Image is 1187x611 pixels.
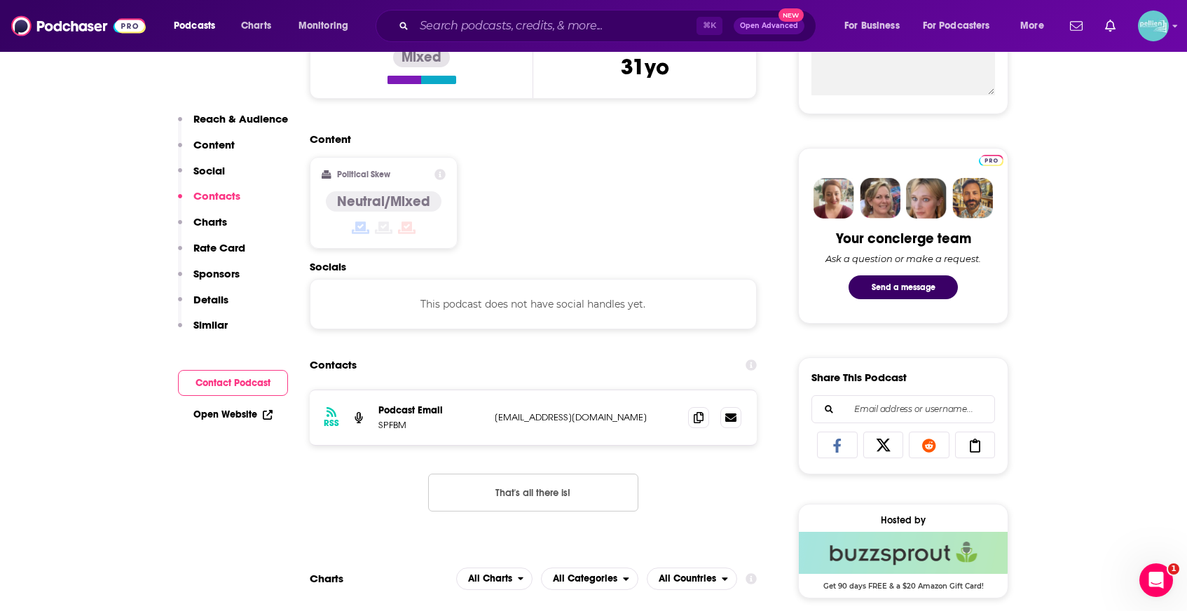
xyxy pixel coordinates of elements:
span: All Countries [659,574,716,584]
h2: Charts [310,572,343,585]
button: Charts [178,215,227,241]
p: [EMAIL_ADDRESS][DOMAIN_NAME] [495,411,677,423]
div: Ask a question or make a request. [825,253,981,264]
span: Open Advanced [740,22,798,29]
h4: Neutral/Mixed [337,193,430,210]
p: Similar [193,318,228,331]
a: Copy Link [955,432,996,458]
h2: Content [310,132,746,146]
button: Show profile menu [1138,11,1169,41]
span: 31 yo [621,53,669,81]
button: Details [178,293,228,319]
div: This podcast does not have social handles yet. [310,279,757,329]
img: Jules Profile [906,178,947,219]
button: Similar [178,318,228,344]
button: Social [178,164,225,190]
button: Send a message [849,275,958,299]
p: Rate Card [193,241,245,254]
button: open menu [647,568,737,590]
h3: Share This Podcast [811,371,907,384]
h2: Countries [647,568,737,590]
p: Details [193,293,228,306]
span: Get 90 days FREE & a $20 Amazon Gift Card! [799,574,1008,591]
input: Search podcasts, credits, & more... [414,15,697,37]
button: open menu [164,15,233,37]
img: Jon Profile [952,178,993,219]
div: Search followers [811,395,995,423]
a: Buzzsprout Deal: Get 90 days FREE & a $20 Amazon Gift Card! [799,532,1008,589]
a: Show notifications dropdown [1099,14,1121,38]
span: Logged in as JessicaPellien [1138,11,1169,41]
button: open menu [914,15,1010,37]
button: Rate Card [178,241,245,267]
iframe: Intercom live chat [1139,563,1173,597]
a: Show notifications dropdown [1064,14,1088,38]
p: SPFBM [378,419,483,431]
span: For Podcasters [923,16,990,36]
span: Monitoring [299,16,348,36]
button: Contacts [178,189,240,215]
span: Charts [241,16,271,36]
button: open menu [456,568,533,590]
p: Charts [193,215,227,228]
a: Pro website [979,153,1003,166]
span: For Business [844,16,900,36]
button: Open AdvancedNew [734,18,804,34]
p: Sponsors [193,267,240,280]
span: More [1020,16,1044,36]
p: Reach & Audience [193,112,288,125]
button: Content [178,138,235,164]
h2: Categories [541,568,638,590]
div: Search podcasts, credits, & more... [389,10,830,42]
button: open menu [541,568,638,590]
span: All Categories [553,574,617,584]
div: Hosted by [799,514,1008,526]
a: Charts [232,15,280,37]
a: Open Website [193,409,273,420]
p: Contacts [193,189,240,202]
button: Reach & Audience [178,112,288,138]
button: Nothing here. [428,474,638,512]
span: Podcasts [174,16,215,36]
button: open menu [289,15,366,37]
button: Contact Podcast [178,370,288,396]
input: Email address or username... [823,396,983,423]
img: Podchaser - Follow, Share and Rate Podcasts [11,13,146,39]
button: Sponsors [178,267,240,293]
h2: Platforms [456,568,533,590]
span: ⌘ K [697,17,722,35]
h2: Socials [310,260,757,273]
p: Content [193,138,235,151]
span: 1 [1168,563,1179,575]
button: open menu [835,15,917,37]
a: Share on Reddit [909,432,949,458]
a: Share on Facebook [817,432,858,458]
a: Share on X/Twitter [863,432,904,458]
span: All Charts [468,574,512,584]
button: open menu [1010,15,1062,37]
img: Sydney Profile [814,178,854,219]
img: User Profile [1138,11,1169,41]
span: New [778,8,804,22]
h3: RSS [324,418,339,429]
div: Your concierge team [836,230,971,247]
img: Barbara Profile [860,178,900,219]
p: Podcast Email [378,404,483,416]
div: Mixed [393,48,450,67]
p: Social [193,164,225,177]
h2: Political Skew [337,170,390,179]
img: Buzzsprout Deal: Get 90 days FREE & a $20 Amazon Gift Card! [799,532,1008,574]
h2: Contacts [310,352,357,378]
img: Podchaser Pro [979,155,1003,166]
